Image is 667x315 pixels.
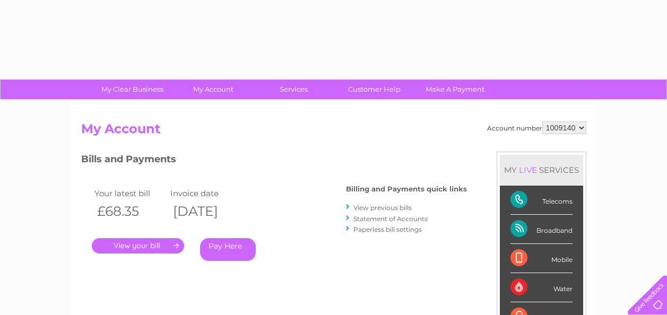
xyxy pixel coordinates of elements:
div: LIVE [517,165,539,175]
a: Pay Here [200,238,256,261]
a: My Clear Business [89,80,176,99]
td: Your latest bill [92,186,168,200]
div: Mobile [510,244,573,273]
div: Broadband [510,215,573,244]
th: [DATE] [168,200,244,222]
h2: My Account [81,121,586,142]
a: Services [250,80,337,99]
a: Make A Payment [411,80,499,99]
a: Paperless bill settings [353,225,422,233]
div: Telecoms [510,186,573,215]
div: MY SERVICES [500,155,583,185]
a: . [92,238,184,253]
a: View previous bills [353,204,412,212]
td: Invoice date [168,186,244,200]
h3: Bills and Payments [81,152,467,170]
a: Customer Help [331,80,418,99]
div: Water [510,273,573,302]
th: £68.35 [92,200,168,222]
a: Statement of Accounts [353,215,428,223]
h4: Billing and Payments quick links [346,185,467,193]
a: My Account [169,80,257,99]
div: Account number [487,121,586,134]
